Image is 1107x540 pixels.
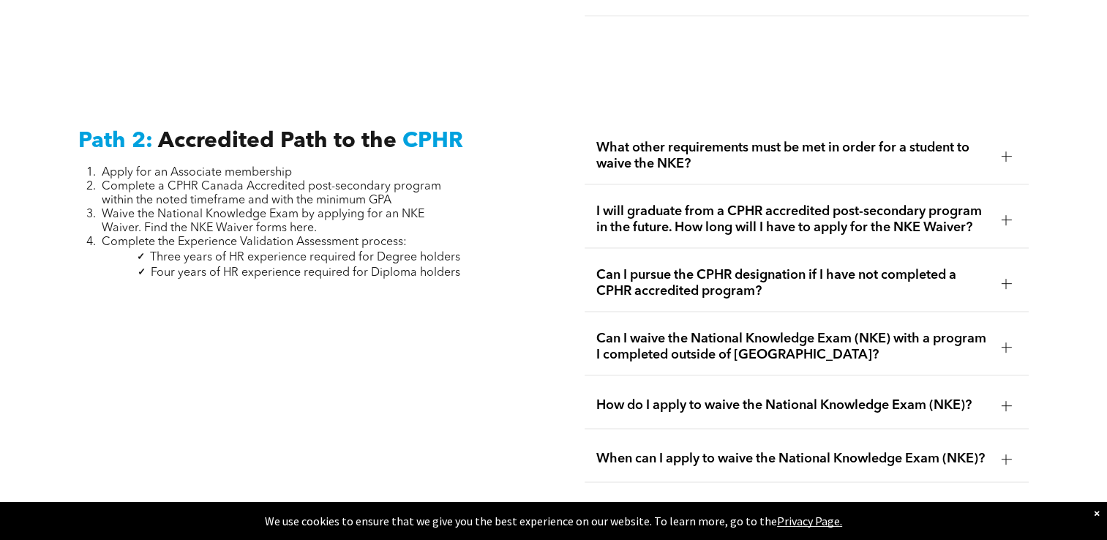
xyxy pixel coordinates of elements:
span: When can I apply to waive the National Knowledge Exam (NKE)? [596,451,989,467]
span: CPHR [402,130,463,152]
span: Can I waive the National Knowledge Exam (NKE) with a program I completed outside of [GEOGRAPHIC_D... [596,331,989,363]
span: Apply for an Associate membership [102,167,292,179]
span: I will graduate from a CPHR accredited post-secondary program in the future. How long will I have... [596,203,989,236]
a: Privacy Page. [777,514,842,528]
span: What other requirements must be met in order for a student to waive the NKE? [596,140,989,172]
span: Complete a CPHR Canada Accredited post-secondary program within the noted timeframe and with the ... [102,181,441,206]
div: Dismiss notification [1094,506,1100,520]
span: How do I apply to waive the National Knowledge Exam (NKE)? [596,397,989,413]
span: Four years of HR experience required for Diploma holders [151,267,460,279]
span: Can I pursue the CPHR designation if I have not completed a CPHR accredited program? [596,267,989,299]
span: Accredited Path to the [158,130,397,152]
span: Three years of HR experience required for Degree holders [150,252,460,263]
span: Waive the National Knowledge Exam by applying for an NKE Waiver. Find the NKE Waiver forms here. [102,209,424,234]
span: Path 2: [78,130,153,152]
span: Complete the Experience Validation Assessment process: [102,236,407,248]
